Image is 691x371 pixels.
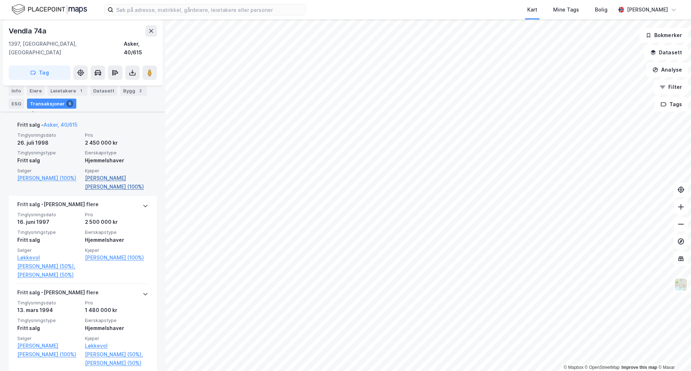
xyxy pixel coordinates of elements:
[85,132,148,138] span: Pris
[17,174,81,182] a: [PERSON_NAME] (100%)
[85,236,148,244] div: Hjemmelshaver
[527,5,537,14] div: Kart
[17,168,81,174] span: Selger
[655,97,688,112] button: Tags
[17,200,99,212] div: Fritt salg - [PERSON_NAME] flere
[85,174,148,191] a: [PERSON_NAME] [PERSON_NAME] (100%)
[17,150,81,156] span: Tinglysningstype
[9,65,71,80] button: Tag
[120,86,147,96] div: Bygg
[627,5,668,14] div: [PERSON_NAME]
[66,100,73,107] div: 5
[17,247,81,253] span: Selger
[85,139,148,147] div: 2 450 000 kr
[17,212,81,218] span: Tinglysningsdato
[85,359,148,367] a: [PERSON_NAME] (50%)
[564,365,583,370] a: Mapbox
[17,341,81,359] a: [PERSON_NAME] [PERSON_NAME] (100%)
[85,324,148,332] div: Hjemmelshaver
[17,271,81,279] a: [PERSON_NAME] (50%)
[9,99,24,109] div: ESG
[644,45,688,60] button: Datasett
[17,324,81,332] div: Fritt salg
[9,25,48,37] div: Vendla 74a
[9,40,124,57] div: 1397, [GEOGRAPHIC_DATA], [GEOGRAPHIC_DATA]
[85,229,148,235] span: Eierskapstype
[113,4,306,15] input: Søk på adresse, matrikkel, gårdeiere, leietakere eller personer
[85,247,148,253] span: Kjøper
[655,336,691,371] iframe: Chat Widget
[85,156,148,165] div: Hjemmelshaver
[27,86,45,96] div: Eiere
[640,28,688,42] button: Bokmerker
[85,341,148,359] a: Løkkevol [PERSON_NAME] (50%),
[17,300,81,306] span: Tinglysningsdato
[17,288,99,300] div: Fritt salg - [PERSON_NAME] flere
[27,99,76,109] div: Transaksjoner
[85,253,148,262] a: [PERSON_NAME] (100%)
[17,335,81,341] span: Selger
[85,212,148,218] span: Pris
[646,63,688,77] button: Analyse
[17,156,81,165] div: Fritt salg
[17,132,81,138] span: Tinglysningsdato
[85,168,148,174] span: Kjøper
[85,335,148,341] span: Kjøper
[595,5,608,14] div: Bolig
[44,122,77,128] a: Asker, 40/615
[553,5,579,14] div: Mine Tags
[17,121,77,132] div: Fritt salg -
[655,336,691,371] div: Kontrollprogram for chat
[17,306,81,315] div: 13. mars 1994
[674,278,688,291] img: Z
[9,86,24,96] div: Info
[17,253,81,271] a: Løkkevol [PERSON_NAME] (50%),
[17,229,81,235] span: Tinglysningstype
[17,139,81,147] div: 26. juli 1998
[622,365,657,370] a: Improve this map
[137,87,144,94] div: 2
[85,306,148,315] div: 1 480 000 kr
[85,300,148,306] span: Pris
[585,365,620,370] a: OpenStreetMap
[90,86,117,96] div: Datasett
[85,150,148,156] span: Eierskapstype
[17,218,81,226] div: 16. juni 1997
[654,80,688,94] button: Filter
[85,317,148,324] span: Eierskapstype
[85,218,148,226] div: 2 500 000 kr
[48,86,87,96] div: Leietakere
[124,40,157,57] div: Asker, 40/615
[17,317,81,324] span: Tinglysningstype
[12,3,87,16] img: logo.f888ab2527a4732fd821a326f86c7f29.svg
[17,236,81,244] div: Fritt salg
[77,87,85,94] div: 1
